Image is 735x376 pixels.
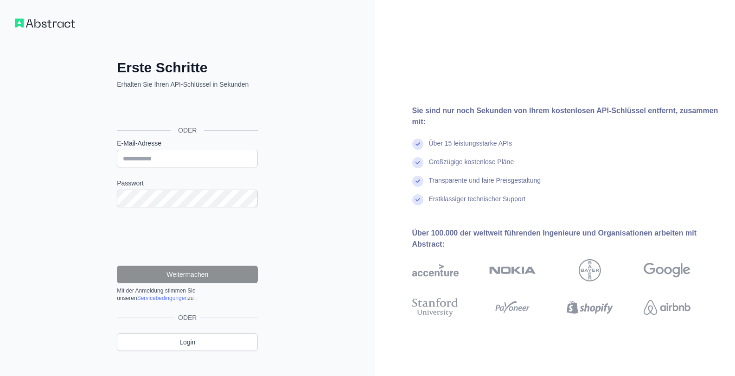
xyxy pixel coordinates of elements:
[412,176,423,187] img: Häkchen
[567,297,614,318] img: Shopify
[412,157,423,168] img: Häkchen
[117,60,207,75] font: Erste Schritte
[15,19,75,28] img: Workflow
[412,107,718,126] font: Sie sind nur noch Sekunden von Ihrem kostenlosen API-Schlüssel entfernt, zusammen mit:
[489,259,536,281] img: Nokia
[429,195,526,203] font: Erstklassiger technischer Support
[179,338,195,346] font: Login
[178,314,197,321] font: ODER
[412,229,697,248] font: Über 100.000 der weltweit führenden Ingenieure und Organisationen arbeiten mit Abstract:
[429,177,541,184] font: Transparente und faire Preisgestaltung
[429,140,512,147] font: Über 15 leistungsstarke APIs
[412,194,423,205] img: Häkchen
[117,218,258,255] iframe: reCAPTCHA
[178,127,197,134] font: ODER
[644,259,690,281] img: Google
[166,271,208,278] font: Weitermachen
[117,266,258,283] button: Weitermachen
[117,140,161,147] font: E-Mail-Adresse
[117,333,258,351] a: Login
[112,99,261,120] iframe: Schaltfläche „Über Google anmelden“
[429,158,514,166] font: Großzügige kostenlose Pläne
[412,139,423,150] img: Häkchen
[117,179,144,187] font: Passwort
[137,295,188,301] a: Servicebedingungen
[492,297,533,318] img: Payoneer
[412,297,459,318] img: Stanford Universität
[412,259,459,281] img: Akzent
[188,295,197,301] font: zu .
[117,81,249,88] font: Erhalten Sie Ihren API-Schlüssel in Sekunden
[644,297,690,318] img: Airbnb
[117,287,195,301] font: Mit der Anmeldung stimmen Sie unseren
[579,259,601,281] img: Bayer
